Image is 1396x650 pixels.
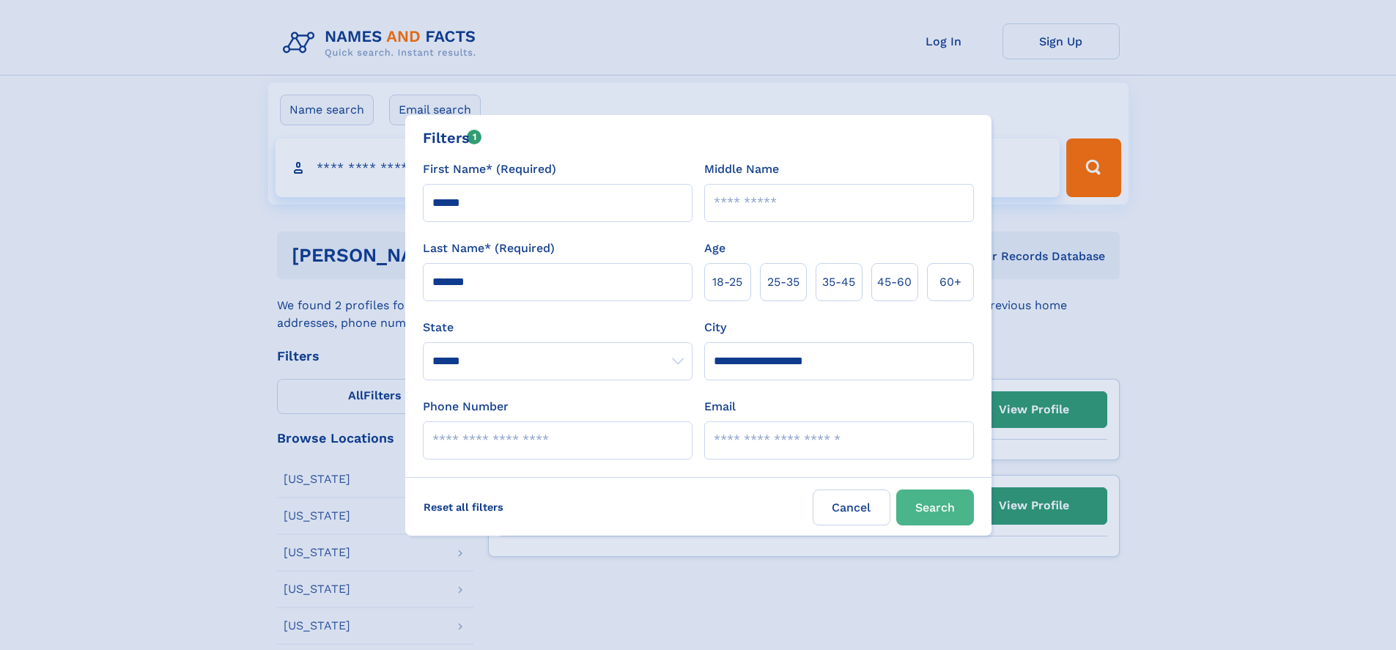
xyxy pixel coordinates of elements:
span: 45‑60 [877,273,912,291]
button: Search [896,490,974,525]
label: Phone Number [423,398,509,416]
label: Last Name* (Required) [423,240,555,257]
label: Email [704,398,736,416]
label: Reset all filters [414,490,513,525]
label: First Name* (Required) [423,160,556,178]
span: 18‑25 [712,273,742,291]
label: Age [704,240,725,257]
label: Cancel [813,490,890,525]
div: Filters [423,127,482,149]
span: 35‑45 [822,273,855,291]
label: City [704,319,726,336]
label: State [423,319,693,336]
span: 25‑35 [767,273,799,291]
label: Middle Name [704,160,779,178]
span: 60+ [939,273,961,291]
